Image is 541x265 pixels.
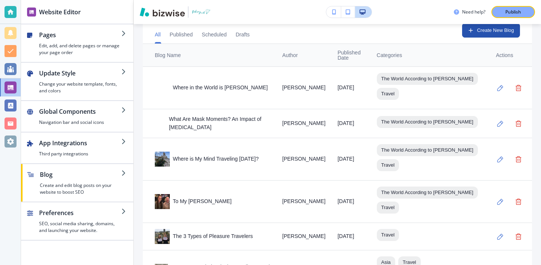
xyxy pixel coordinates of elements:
[377,118,478,126] span: The World According to [PERSON_NAME]
[39,81,121,94] h4: Change your website template, fonts, and colors
[276,44,331,67] th: Author
[276,67,331,109] td: [PERSON_NAME]
[331,67,370,109] td: [DATE]
[170,26,193,44] button: Published
[331,109,370,138] td: [DATE]
[331,223,370,250] td: [DATE]
[505,9,521,15] p: Publish
[276,138,331,181] td: [PERSON_NAME]
[21,132,133,163] button: App IntegrationsThird party integrations
[21,101,133,132] button: Global ComponentsNavigation bar and social icons
[40,182,121,196] h4: Create and edit blog posts on your website to boost SEO
[491,6,535,18] button: Publish
[202,26,227,44] button: Scheduled
[155,115,270,132] div: What Are Mask Moments? An Impact of [MEDICAL_DATA]
[236,26,249,44] button: Drafts
[155,80,270,95] div: Where in the World is [PERSON_NAME]
[331,44,370,67] th: Published Date
[39,151,121,157] h4: Third party integrations
[39,119,121,126] h4: Navigation bar and social icons
[276,181,331,223] td: [PERSON_NAME]
[27,8,36,17] img: editor icon
[140,8,185,17] img: Bizwise Logo
[155,53,270,58] div: Blog Name
[155,229,170,244] img: b559efe8a600a12ada56587f8b22b50d.webp
[331,181,370,223] td: [DATE]
[276,223,331,250] td: [PERSON_NAME]
[155,194,270,209] div: To My [PERSON_NAME]
[21,63,133,100] button: Update StyleChange your website template, fonts, and colors
[276,109,331,138] td: [PERSON_NAME]
[371,44,487,67] th: Categories
[377,189,478,196] span: The World According to [PERSON_NAME]
[377,75,478,83] span: The World According to [PERSON_NAME]
[39,107,121,116] h2: Global Components
[192,9,212,16] img: Your Logo
[377,204,399,211] span: Travel
[39,208,121,217] h2: Preferences
[155,194,170,209] img: d94a944ec466fed3be7728ad4ab85b33.webp
[462,9,485,15] h3: Need help?
[39,69,121,78] h2: Update Style
[39,30,121,39] h2: Pages
[155,152,170,167] img: 35d19666d3dc5e59bd7c8404ecbe438e.webp
[155,80,170,95] img: cf7f71e4df438fa2958b2b067a5e1335.webp
[377,90,399,98] span: Travel
[155,229,270,244] div: The 3 Types of Pleasure Travelers
[377,231,399,239] span: Travel
[462,23,520,38] button: Create New Blog
[377,146,478,154] span: The World According to [PERSON_NAME]
[155,116,170,131] img: e8da64a4e92d6477da68b948b23f7d66.webp
[496,53,526,58] div: Actions
[39,220,121,234] h4: SEO, social media sharing, domains, and launching your website.
[155,152,270,167] div: Where is My Mind Traveling [DATE]?
[40,170,121,179] h2: Blog
[21,24,133,62] button: PagesEdit, add, and delete pages or manage your page order
[377,161,399,169] span: Travel
[21,202,133,240] button: PreferencesSEO, social media sharing, domains, and launching your website.
[331,138,370,181] td: [DATE]
[155,26,161,44] button: All
[39,8,81,17] h2: Website Editor
[21,164,133,202] button: BlogCreate and edit blog posts on your website to boost SEO
[39,42,121,56] h4: Edit, add, and delete pages or manage your page order
[39,139,121,148] h2: App Integrations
